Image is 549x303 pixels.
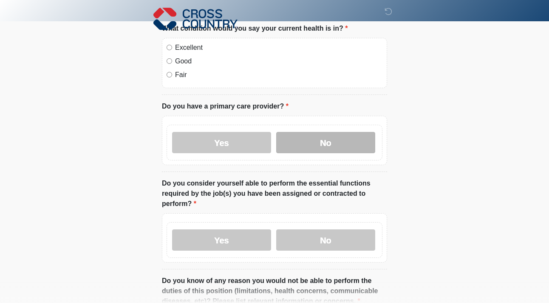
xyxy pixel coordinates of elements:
[162,101,289,111] label: Do you have a primary care provider?
[175,70,382,80] label: Fair
[167,45,172,50] input: Excellent
[162,178,387,209] label: Do you consider yourself able to perform the essential functions required by the job(s) you have ...
[172,132,271,153] label: Yes
[175,43,382,53] label: Excellent
[276,132,375,153] label: No
[153,6,238,31] img: Cross Country Logo
[167,72,172,77] input: Fair
[175,56,382,66] label: Good
[172,229,271,251] label: Yes
[167,58,172,64] input: Good
[276,229,375,251] label: No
